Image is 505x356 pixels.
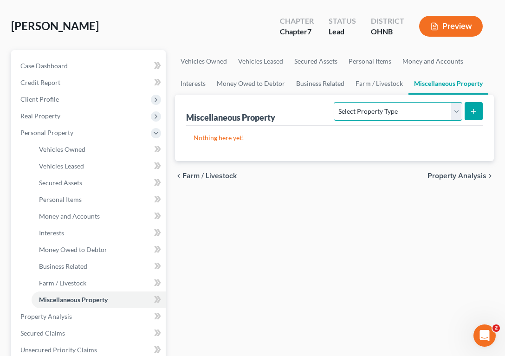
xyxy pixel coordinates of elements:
span: [PERSON_NAME] [11,19,99,32]
a: Miscellaneous Property [32,291,166,308]
span: Miscellaneous Property [39,296,108,304]
button: Preview [419,16,483,37]
div: Chapter [280,16,314,26]
span: Money and Accounts [39,212,100,220]
i: chevron_right [486,172,494,180]
span: 7 [307,27,311,36]
button: chevron_left Farm / Livestock [175,172,237,180]
span: Farm / Livestock [39,279,86,287]
a: Business Related [291,72,350,95]
div: Status [329,16,356,26]
span: Personal Items [39,195,82,203]
a: Interests [32,225,166,241]
div: Miscellaneous Property [186,112,275,123]
a: Money and Accounts [32,208,166,225]
span: Unsecured Priority Claims [20,346,97,354]
div: District [371,16,404,26]
a: Case Dashboard [13,58,166,74]
a: Secured Claims [13,325,166,342]
p: Nothing here yet! [194,133,475,142]
a: Interests [175,72,211,95]
span: 2 [492,324,500,332]
span: Interests [39,229,64,237]
a: Vehicles Owned [32,141,166,158]
a: Credit Report [13,74,166,91]
div: Chapter [280,26,314,37]
a: Secured Assets [32,175,166,191]
a: Farm / Livestock [32,275,166,291]
a: Personal Items [32,191,166,208]
a: Money and Accounts [397,50,469,72]
span: Client Profile [20,95,59,103]
span: Credit Report [20,78,60,86]
span: Vehicles Owned [39,145,85,153]
span: Case Dashboard [20,62,68,70]
a: Farm / Livestock [350,72,408,95]
a: Vehicles Leased [233,50,289,72]
span: Secured Claims [20,329,65,337]
span: Money Owed to Debtor [39,246,107,253]
a: Property Analysis [13,308,166,325]
a: Business Related [32,258,166,275]
a: Miscellaneous Property [408,72,488,95]
span: Property Analysis [20,312,72,320]
a: Secured Assets [289,50,343,72]
button: Property Analysis chevron_right [427,172,494,180]
span: Personal Property [20,129,73,136]
span: Farm / Livestock [182,172,237,180]
span: Secured Assets [39,179,82,187]
i: chevron_left [175,172,182,180]
a: Vehicles Leased [32,158,166,175]
a: Personal Items [343,50,397,72]
a: Money Owed to Debtor [32,241,166,258]
span: Real Property [20,112,60,120]
span: Property Analysis [427,172,486,180]
div: Lead [329,26,356,37]
span: Vehicles Leased [39,162,84,170]
iframe: Intercom live chat [473,324,496,347]
div: OHNB [371,26,404,37]
span: Business Related [39,262,87,270]
a: Vehicles Owned [175,50,233,72]
a: Money Owed to Debtor [211,72,291,95]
